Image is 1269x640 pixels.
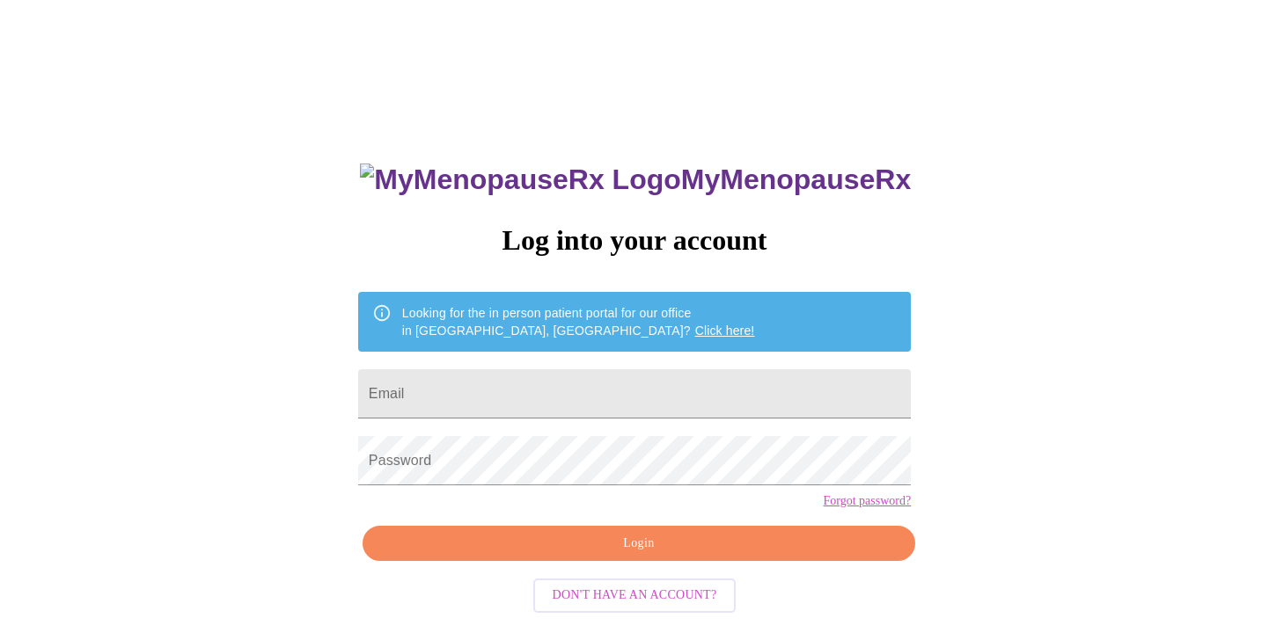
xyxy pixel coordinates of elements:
span: Don't have an account? [553,585,717,607]
img: MyMenopauseRx Logo [360,164,680,196]
div: Looking for the in person patient portal for our office in [GEOGRAPHIC_DATA], [GEOGRAPHIC_DATA]? [402,297,755,346]
span: Login [383,533,895,555]
a: Click here! [695,324,755,338]
a: Don't have an account? [529,586,741,601]
button: Don't have an account? [533,578,737,613]
a: Forgot password? [823,494,911,508]
h3: Log into your account [358,224,911,257]
button: Login [363,526,915,562]
h3: MyMenopauseRx [360,164,911,196]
